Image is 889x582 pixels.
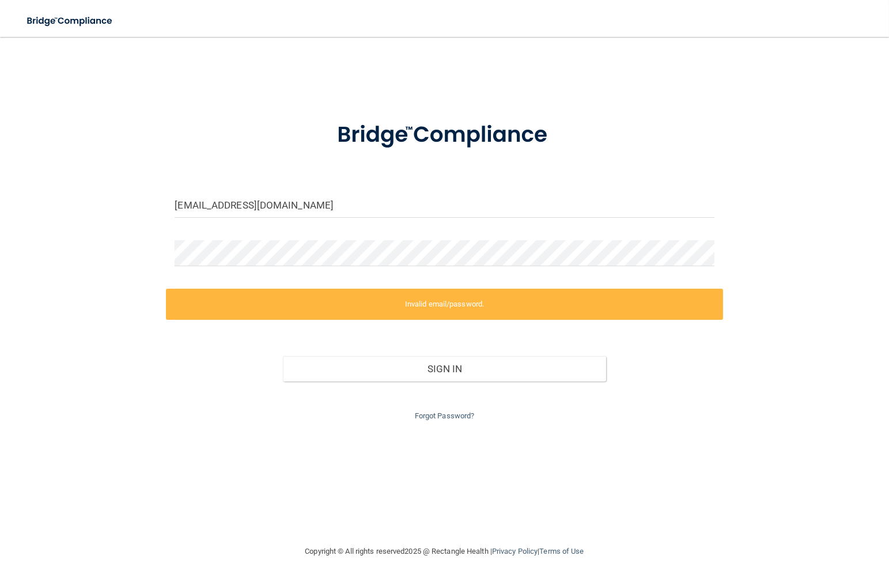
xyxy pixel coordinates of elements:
input: Email [175,192,714,218]
label: Invalid email/password. [166,289,722,320]
div: Copyright © All rights reserved 2025 @ Rectangle Health | | [234,533,655,570]
button: Sign In [283,356,607,381]
a: Privacy Policy [492,547,538,555]
iframe: Drift Widget Chat Controller [690,501,875,546]
a: Terms of Use [539,547,584,555]
a: Forgot Password? [415,411,475,420]
img: bridge_compliance_login_screen.278c3ca4.svg [17,9,123,33]
img: bridge_compliance_login_screen.278c3ca4.svg [314,106,575,164]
